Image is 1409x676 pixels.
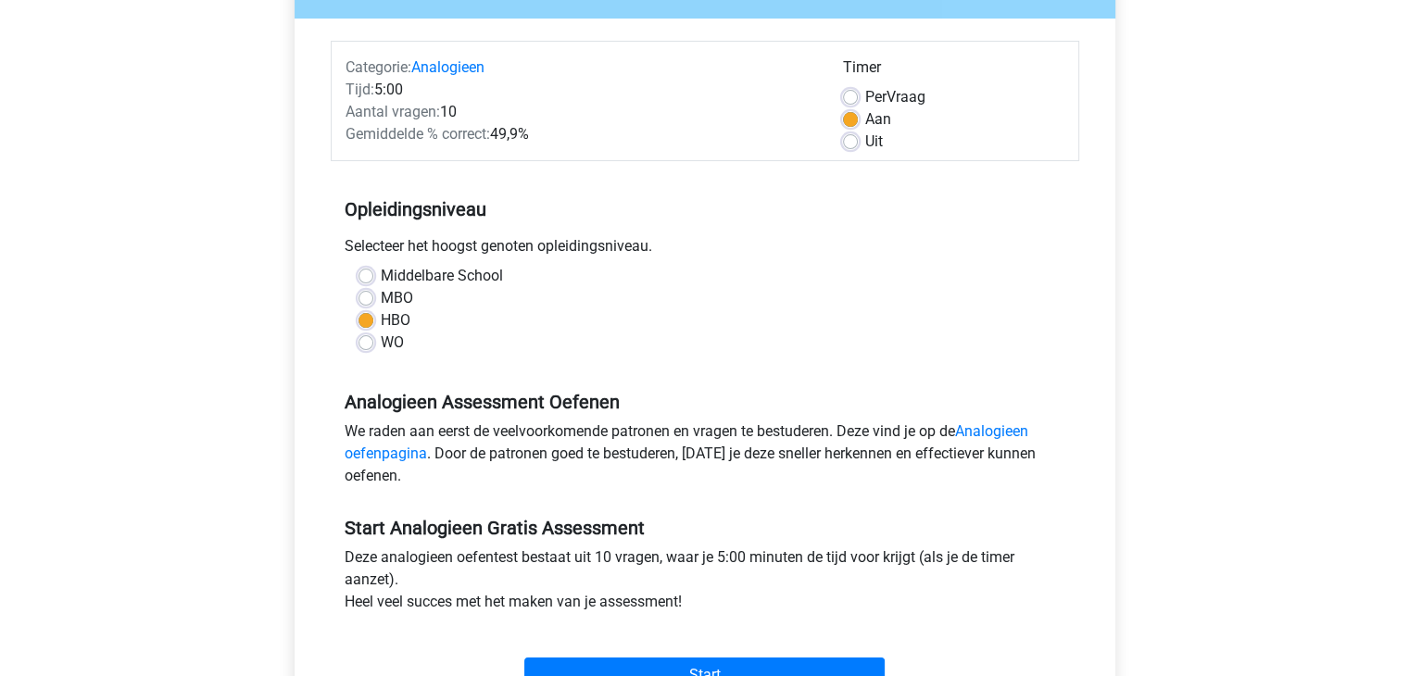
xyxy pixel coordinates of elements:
label: Uit [865,131,883,153]
a: Analogieen [411,58,484,76]
label: Middelbare School [381,265,503,287]
label: Vraag [865,86,925,108]
h5: Opleidingsniveau [345,191,1065,228]
span: Tijd: [346,81,374,98]
div: 49,9% [332,123,829,145]
div: Selecteer het hoogst genoten opleidingsniveau. [331,235,1079,265]
span: Categorie: [346,58,411,76]
span: Gemiddelde % correct: [346,125,490,143]
h5: Start Analogieen Gratis Assessment [345,517,1065,539]
div: We raden aan eerst de veelvoorkomende patronen en vragen te bestuderen. Deze vind je op de . Door... [331,420,1079,494]
label: HBO [381,309,410,332]
label: Aan [865,108,891,131]
div: Deze analogieen oefentest bestaat uit 10 vragen, waar je 5:00 minuten de tijd voor krijgt (als je... [331,546,1079,620]
h5: Analogieen Assessment Oefenen [345,391,1065,413]
label: MBO [381,287,413,309]
div: 10 [332,101,829,123]
div: 5:00 [332,79,829,101]
label: WO [381,332,404,354]
span: Per [865,88,887,106]
span: Aantal vragen: [346,103,440,120]
div: Timer [843,56,1064,86]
